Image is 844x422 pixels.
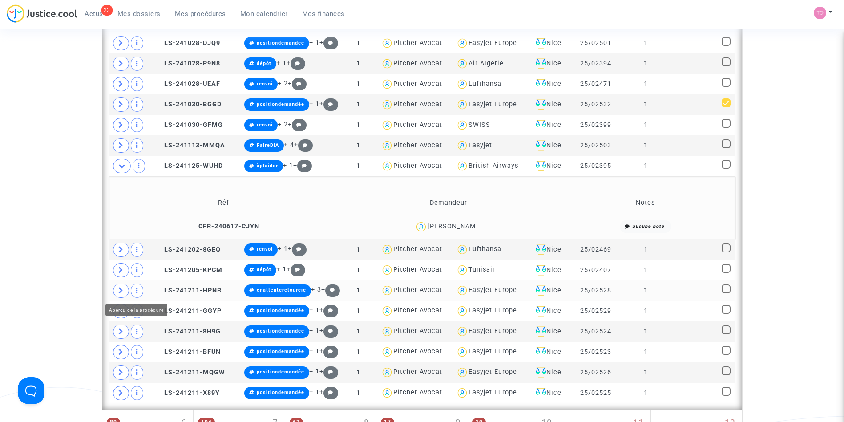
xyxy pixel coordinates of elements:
[77,7,110,20] a: 23Actus
[381,139,394,152] img: icon-user.svg
[309,388,319,396] span: + 1
[393,245,442,253] div: Pitcher Avocat
[456,284,469,297] img: icon-user.svg
[278,121,288,128] span: + 2
[532,367,565,378] div: Nice
[568,156,623,176] td: 25/02395
[319,39,339,46] span: +
[536,79,546,89] img: icon-faciliter-sm.svg
[568,260,623,280] td: 25/02407
[468,266,495,273] div: Tunisair
[623,74,668,94] td: 1
[623,342,668,362] td: 1
[532,79,565,89] div: Nice
[156,162,223,170] span: LS-241125-WUHD
[456,37,469,50] img: icon-user.svg
[532,99,565,110] div: Nice
[393,80,442,88] div: Pitcher Avocat
[536,326,546,337] img: icon-faciliter-sm.svg
[532,347,565,357] div: Nice
[156,287,222,294] span: LS-241211-HPNB
[156,328,221,335] span: LS-241211-8H9G
[568,321,623,342] td: 25/02524
[257,122,273,128] span: renvoi
[393,327,442,335] div: Pitcher Avocat
[338,188,559,217] td: Demandeur
[156,101,222,108] span: LS-241030-BGGD
[287,265,306,273] span: +
[456,243,469,256] img: icon-user.svg
[532,326,565,337] div: Nice
[568,239,623,260] td: 25/02469
[468,121,490,129] div: SWISS
[532,38,565,49] div: Nice
[309,100,319,108] span: + 1
[468,389,517,396] div: Easyjet Europe
[156,142,225,149] span: LS-241113-MMQA
[381,264,394,276] img: icon-user.svg
[309,306,319,314] span: + 1
[257,349,304,354] span: positiondemandée
[532,244,565,255] div: Nice
[381,78,394,91] img: icon-user.svg
[568,342,623,362] td: 25/02523
[257,40,304,46] span: positiondemandée
[536,347,546,357] img: icon-faciliter-sm.svg
[381,304,394,317] img: icon-user.svg
[175,10,226,18] span: Mes procédures
[456,160,469,173] img: icon-user.svg
[287,59,306,67] span: +
[468,101,517,108] div: Easyjet Europe
[468,162,518,170] div: British Airways
[381,284,394,297] img: icon-user.svg
[302,10,345,18] span: Mes finances
[536,306,546,316] img: icon-faciliter-sm.svg
[168,7,233,20] a: Mes procédures
[339,115,377,135] td: 1
[339,94,377,115] td: 1
[456,119,469,132] img: icon-user.svg
[101,5,113,16] div: 23
[393,60,442,67] div: Pitcher Avocat
[309,368,319,375] span: + 1
[415,220,428,233] img: icon-user.svg
[456,78,469,91] img: icon-user.svg
[532,161,565,171] div: Nice
[339,239,377,260] td: 1
[293,162,312,169] span: +
[339,342,377,362] td: 1
[568,383,623,403] td: 25/02525
[393,162,442,170] div: Pitcher Avocat
[381,37,394,50] img: icon-user.svg
[309,39,319,46] span: + 1
[456,57,469,70] img: icon-user.svg
[257,369,304,375] span: positiondemandée
[257,328,304,334] span: positiondemandée
[339,280,377,301] td: 1
[381,345,394,358] img: icon-user.svg
[536,161,546,171] img: icon-faciliter-sm.svg
[381,119,394,132] img: icon-user.svg
[257,163,278,169] span: àplaider
[278,80,288,87] span: + 2
[339,53,377,74] td: 1
[393,142,442,149] div: Pitcher Avocat
[381,386,394,399] img: icon-user.svg
[257,142,279,148] span: FaireDIA
[283,162,293,169] span: + 1
[156,266,222,274] span: LS-241205-KPCM
[393,101,442,108] div: Pitcher Avocat
[468,39,517,47] div: Easyjet Europe
[623,135,668,156] td: 1
[110,7,168,20] a: Mes dossiers
[456,98,469,111] img: icon-user.svg
[393,39,442,47] div: Pitcher Avocat
[536,285,546,296] img: icon-faciliter-sm.svg
[381,160,394,173] img: icon-user.svg
[623,301,668,321] td: 1
[257,81,273,87] span: renvoi
[319,306,339,314] span: +
[623,115,668,135] td: 1
[156,121,223,129] span: LS-241030-GFMG
[468,307,517,314] div: Easyjet Europe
